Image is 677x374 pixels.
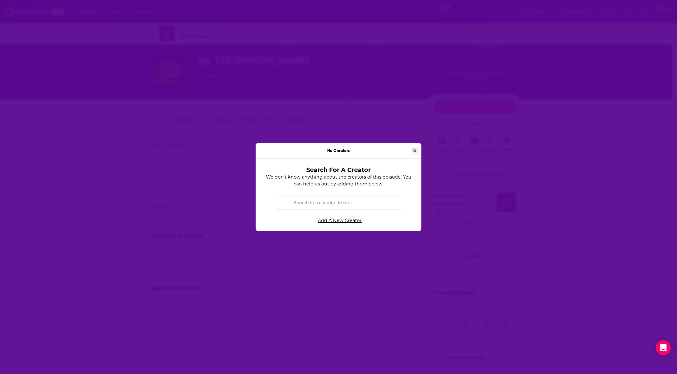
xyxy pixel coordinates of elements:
[263,174,414,188] p: We don't know anything about the creators of this episode. You can help us out by adding them below.
[256,143,421,159] div: No Creators
[292,195,396,209] input: Search for a creator to add...
[411,147,419,154] button: Close
[266,213,414,227] a: Add A New Creator
[656,340,671,355] div: Open Intercom Messenger
[276,195,401,210] div: Search by entity type
[273,166,404,174] h3: Search For A Creator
